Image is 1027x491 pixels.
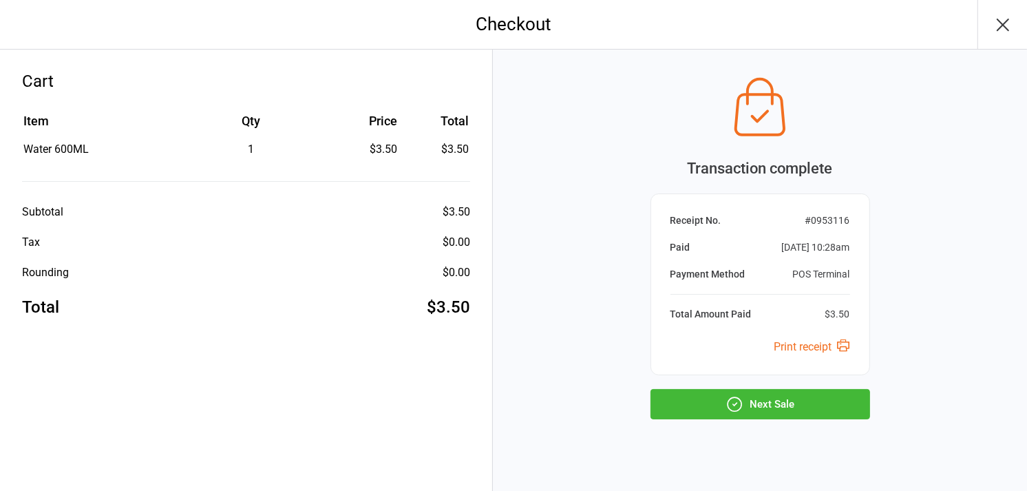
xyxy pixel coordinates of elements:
[774,340,850,353] a: Print receipt
[325,141,396,158] div: $3.50
[650,157,870,180] div: Transaction complete
[825,307,850,322] div: $3.50
[22,295,59,320] div: Total
[22,204,63,220] div: Subtotal
[793,267,850,282] div: POS Terminal
[325,112,396,130] div: Price
[782,240,850,255] div: [DATE] 10:28am
[403,112,469,140] th: Total
[22,234,40,251] div: Tax
[178,112,324,140] th: Qty
[22,264,69,281] div: Rounding
[443,204,470,220] div: $3.50
[670,307,752,322] div: Total Amount Paid
[650,389,870,419] button: Next Sale
[443,264,470,281] div: $0.00
[23,143,89,156] span: Water 600ML
[403,141,469,158] td: $3.50
[22,69,470,94] div: Cart
[670,213,721,228] div: Receipt No.
[178,141,324,158] div: 1
[670,240,690,255] div: Paid
[23,112,177,140] th: Item
[427,295,470,320] div: $3.50
[805,213,850,228] div: # 0953116
[443,234,470,251] div: $0.00
[670,267,745,282] div: Payment Method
